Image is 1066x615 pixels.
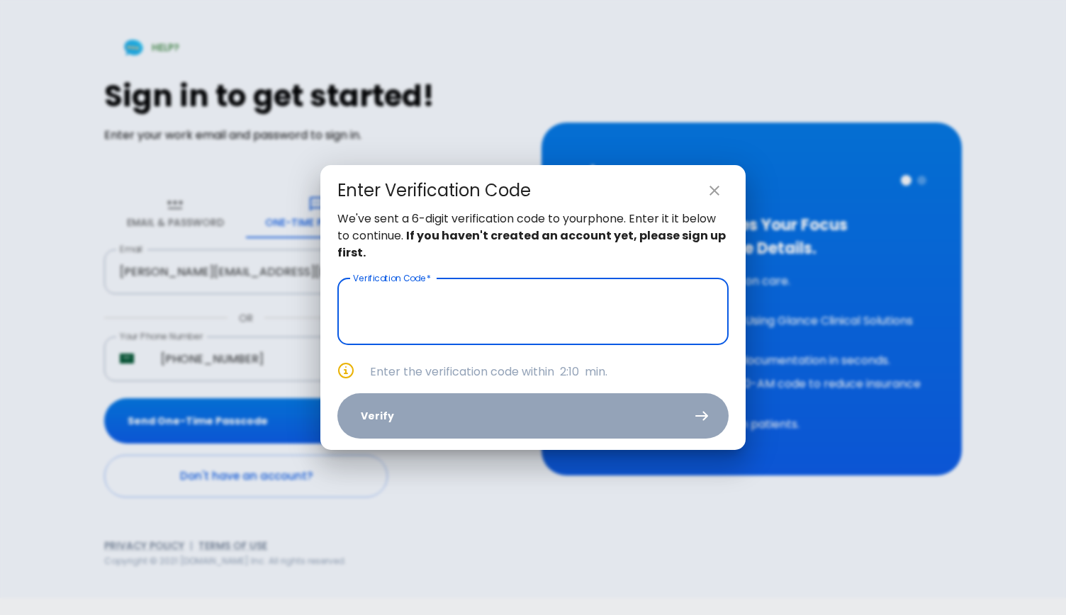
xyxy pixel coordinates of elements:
p: We've sent a 6-digit verification code to your phone . Enter it it below to continue. [337,210,729,261]
div: Enter Verification Code [337,179,531,202]
p: Enter the verification code within min. [370,363,729,380]
strong: If you haven't created an account yet, please sign up first. [337,227,726,261]
span: 2:10 [560,363,579,380]
button: close [700,176,729,205]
